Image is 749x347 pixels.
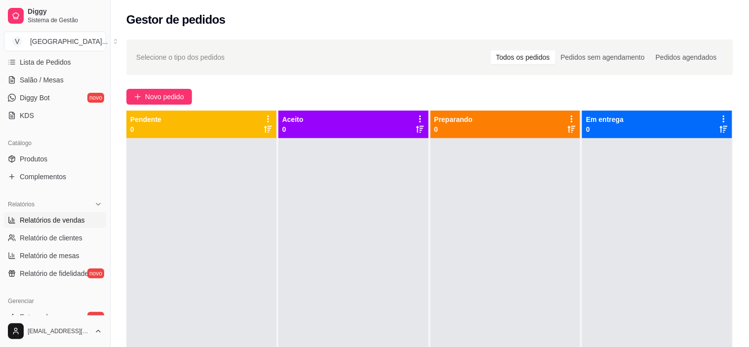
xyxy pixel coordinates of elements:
span: Relatórios de vendas [20,215,85,225]
div: Todos os pedidos [491,50,555,64]
span: Selecione o tipo dos pedidos [136,52,225,63]
a: Relatório de clientes [4,230,106,246]
span: Relatórios [8,200,35,208]
div: [GEOGRAPHIC_DATA] ... [30,37,108,46]
a: Relatório de mesas [4,248,106,264]
a: Entregadoresnovo [4,309,106,325]
a: Diggy Botnovo [4,90,106,106]
p: Aceito [282,115,304,124]
span: V [12,37,22,46]
p: Preparando [434,115,473,124]
span: plus [134,93,141,100]
div: Catálogo [4,135,106,151]
a: Lista de Pedidos [4,54,106,70]
span: Diggy [28,7,102,16]
span: Entregadores [20,312,61,322]
span: [EMAIL_ADDRESS][DOMAIN_NAME] [28,327,90,335]
a: Relatórios de vendas [4,212,106,228]
div: Pedidos sem agendamento [555,50,650,64]
button: [EMAIL_ADDRESS][DOMAIN_NAME] [4,319,106,343]
p: Em entrega [586,115,624,124]
button: Select a team [4,32,106,51]
span: Novo pedido [145,91,184,102]
h2: Gestor de pedidos [126,12,226,28]
p: 0 [586,124,624,134]
span: Relatório de fidelidade [20,269,88,278]
a: Relatório de fidelidadenovo [4,266,106,281]
a: KDS [4,108,106,123]
span: Relatório de clientes [20,233,82,243]
p: 0 [282,124,304,134]
a: DiggySistema de Gestão [4,4,106,28]
span: Relatório de mesas [20,251,79,261]
div: Pedidos agendados [650,50,722,64]
div: Gerenciar [4,293,106,309]
button: Novo pedido [126,89,192,105]
a: Salão / Mesas [4,72,106,88]
p: Pendente [130,115,161,124]
span: Sistema de Gestão [28,16,102,24]
p: 0 [434,124,473,134]
a: Complementos [4,169,106,185]
p: 0 [130,124,161,134]
span: Diggy Bot [20,93,50,103]
span: Produtos [20,154,47,164]
a: Produtos [4,151,106,167]
span: Lista de Pedidos [20,57,71,67]
span: Salão / Mesas [20,75,64,85]
span: KDS [20,111,34,120]
span: Complementos [20,172,66,182]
